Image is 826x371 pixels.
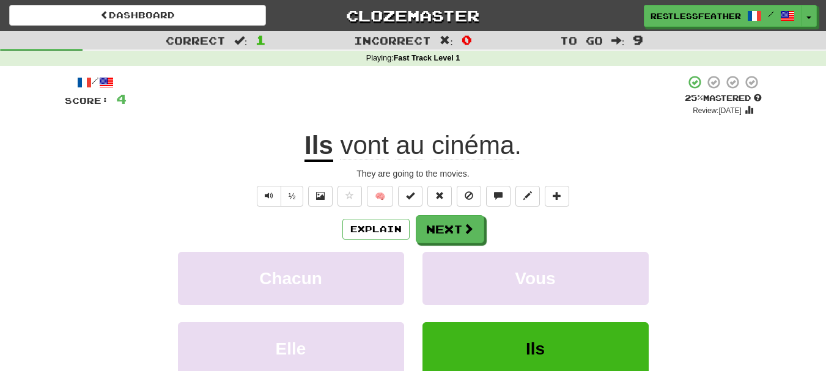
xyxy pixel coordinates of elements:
[633,32,643,47] span: 9
[515,186,540,207] button: Edit sentence (alt+d)
[398,186,422,207] button: Set this sentence to 100% Mastered (alt+m)
[440,35,453,46] span: :
[416,215,484,243] button: Next
[284,5,541,26] a: Clozemaster
[427,186,452,207] button: Reset to 0% Mastered (alt+r)
[486,186,511,207] button: Discuss sentence (alt+u)
[333,131,522,160] span: .
[259,269,322,288] span: Chacun
[515,269,555,288] span: Vous
[560,34,603,46] span: To go
[685,93,762,104] div: Mastered
[422,252,649,305] button: Vous
[276,339,306,358] span: Elle
[457,186,481,207] button: Ignore sentence (alt+i)
[685,93,703,103] span: 25 %
[342,219,410,240] button: Explain
[281,186,304,207] button: ½
[396,131,424,160] span: au
[394,54,460,62] strong: Fast Track Level 1
[257,186,281,207] button: Play sentence audio (ctl+space)
[65,167,762,180] div: They are going to the movies.
[65,95,109,106] span: Score:
[234,35,248,46] span: :
[9,5,266,26] a: Dashboard
[304,131,333,162] u: Ils
[340,131,388,160] span: vont
[462,32,472,47] span: 0
[693,106,742,115] small: Review: [DATE]
[367,186,393,207] button: 🧠
[254,186,304,207] div: Text-to-speech controls
[116,91,127,106] span: 4
[354,34,431,46] span: Incorrect
[166,34,226,46] span: Correct
[768,10,774,18] span: /
[432,131,514,160] span: cinéma
[178,252,404,305] button: Chacun
[337,186,362,207] button: Favorite sentence (alt+f)
[65,75,127,90] div: /
[545,186,569,207] button: Add to collection (alt+a)
[256,32,266,47] span: 1
[611,35,625,46] span: :
[644,5,802,27] a: RestlessFeather5765 /
[308,186,333,207] button: Show image (alt+x)
[651,10,741,21] span: RestlessFeather5765
[526,339,545,358] span: Ils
